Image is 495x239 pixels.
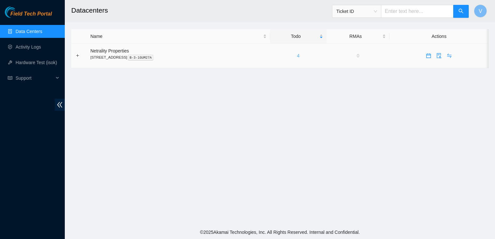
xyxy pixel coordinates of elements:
button: audit [434,51,444,61]
img: Akamai Technologies [5,6,33,18]
th: Actions [389,29,489,44]
footer: © 2025 Akamai Technologies, Inc. All Rights Reserved. Internal and Confidential. [65,225,495,239]
a: calendar [423,53,434,58]
a: Hardware Test (isok) [16,60,57,65]
span: Field Tech Portal [10,11,52,17]
input: Enter text here... [381,5,454,18]
kbd: B-3-1GUM27A [128,55,154,61]
a: swap [444,53,455,58]
span: Support [16,72,54,85]
span: V [479,7,482,15]
button: Expand row [75,53,80,58]
button: V [474,5,487,17]
button: calendar [423,51,434,61]
span: swap [444,53,454,58]
span: calendar [424,53,433,58]
button: search [453,5,469,18]
span: read [8,76,12,80]
a: Data Centers [16,29,42,34]
a: 4 [297,53,300,58]
a: audit [434,53,444,58]
a: 0 [357,53,359,58]
span: Ticket ID [336,6,377,16]
a: Activity Logs [16,44,41,50]
a: Akamai TechnologiesField Tech Portal [5,12,52,20]
p: [STREET_ADDRESS] [90,54,267,60]
button: swap [444,51,455,61]
span: Netrality Properties [90,48,129,53]
span: search [458,8,464,15]
span: double-left [55,99,65,111]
